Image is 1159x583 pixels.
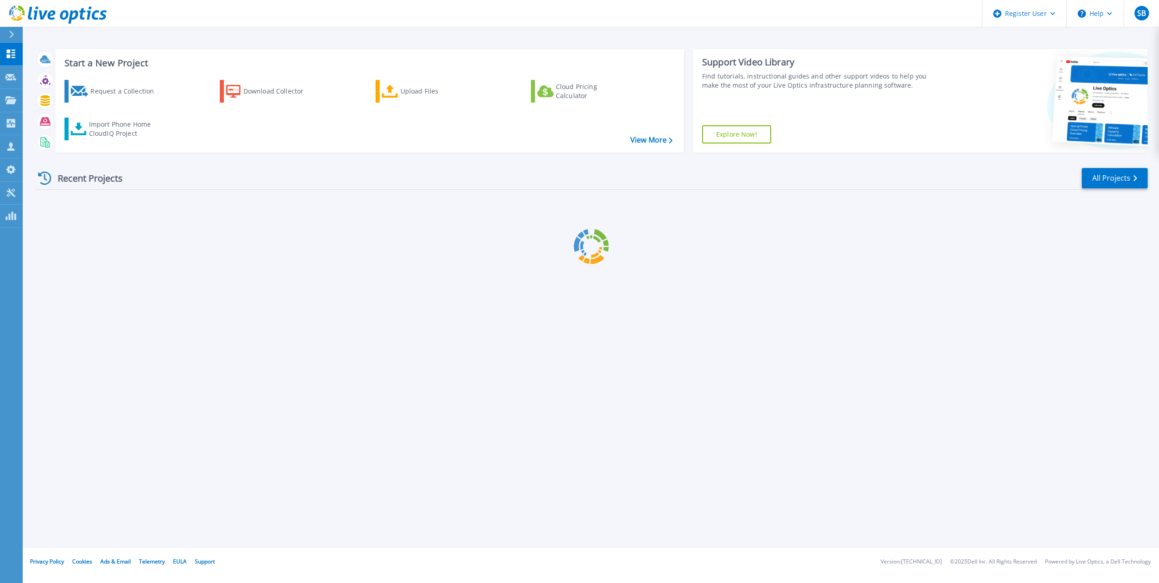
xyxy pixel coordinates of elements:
div: Request a Collection [90,82,163,100]
div: Cloud Pricing Calculator [556,82,629,100]
a: Ads & Email [100,558,131,565]
li: Powered by Live Optics, a Dell Technology [1045,559,1151,565]
a: Download Collector [220,80,321,103]
div: Recent Projects [35,167,135,189]
div: Find tutorials, instructional guides and other support videos to help you make the most of your L... [702,72,937,90]
a: View More [630,136,673,144]
a: EULA [173,558,187,565]
a: Upload Files [376,80,477,103]
a: Cloud Pricing Calculator [531,80,632,103]
a: Request a Collection [64,80,166,103]
li: © 2025 Dell Inc. All Rights Reserved [950,559,1037,565]
a: Support [195,558,215,565]
span: SB [1137,10,1146,17]
div: Download Collector [243,82,316,100]
a: All Projects [1082,168,1148,188]
div: Import Phone Home CloudIQ Project [89,120,160,138]
a: Explore Now! [702,125,771,143]
a: Telemetry [139,558,165,565]
div: Upload Files [401,82,473,100]
div: Support Video Library [702,56,937,68]
h3: Start a New Project [64,58,672,68]
li: Version: [TECHNICAL_ID] [881,559,942,565]
a: Cookies [72,558,92,565]
a: Privacy Policy [30,558,64,565]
